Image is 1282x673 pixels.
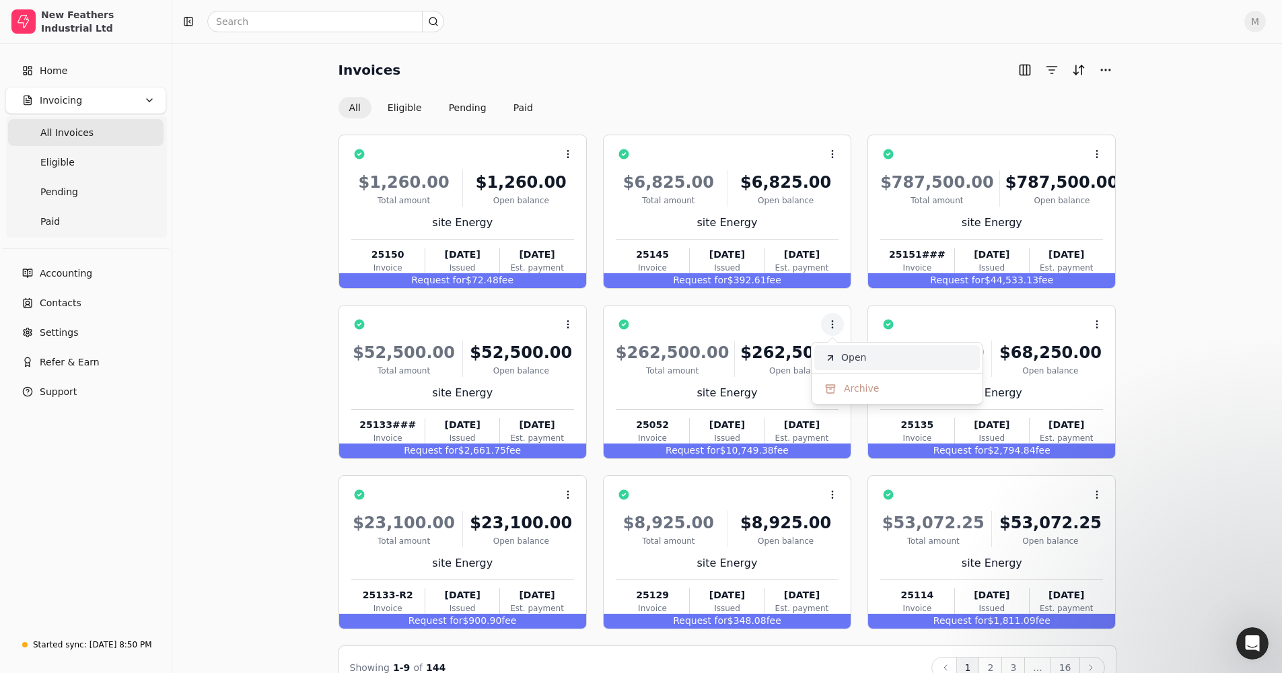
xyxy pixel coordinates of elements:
button: Invoicing [5,87,166,114]
span: fee [767,275,781,285]
span: fee [1036,445,1050,456]
div: $787,500.00 [880,170,994,194]
div: Open balance [733,194,839,207]
span: Request for [411,275,466,285]
div: site Energy [616,555,839,571]
span: fee [499,275,513,285]
div: $68,250.00 [997,341,1103,365]
div: [DATE] [955,418,1029,432]
div: 25133### [351,418,425,432]
button: Messages [90,420,179,474]
span: Paid [40,215,60,229]
a: All Invoices [8,119,164,146]
span: fee [767,615,781,626]
div: 25150 [351,248,425,262]
button: Send us a message [62,355,207,382]
div: $52,500.00 [468,341,574,365]
span: Showing [350,662,390,673]
div: site Energy [351,555,574,571]
div: [DATE] [955,248,1029,262]
button: M [1244,11,1266,32]
button: Sort [1068,59,1090,81]
div: Invoice [880,432,954,444]
input: Search [207,11,444,32]
div: Est. payment [1030,432,1103,444]
div: Est. payment [500,432,573,444]
span: Eligible [40,155,75,170]
h2: Invoices [339,59,401,81]
span: fee [1036,615,1050,626]
a: Accounting [5,260,166,287]
div: Invoice [616,432,689,444]
div: site Energy [351,385,574,401]
a: Pending [8,178,164,205]
div: $8,925.00 [616,511,721,535]
div: 25133-R2 [351,588,425,602]
div: [DATE] [765,248,839,262]
span: All Invoices [40,126,94,140]
div: New Feathers Industrial Ltd [41,8,160,35]
div: $23,100.00 [351,511,457,535]
div: $392.61 [604,273,851,288]
div: site Energy [351,215,574,231]
div: [DATE] [500,588,573,602]
div: $6,825.00 [616,170,721,194]
a: Settings [5,319,166,346]
div: site Energy [616,215,839,231]
span: 144 [426,662,446,673]
span: Request for [933,445,988,456]
span: Hey [PERSON_NAME] 👋 Welcome to Quickly 🙌 Take a look around and if you have any questions, just r... [48,147,641,158]
div: [DATE] [690,588,764,602]
div: Total amount [351,365,457,377]
div: $53,072.25 [880,511,986,535]
span: Invoicing [40,94,82,108]
div: Est. payment [765,602,839,614]
span: Request for [930,275,985,285]
button: Pending [438,97,497,118]
span: Request for [673,275,727,285]
div: Issued [955,262,1029,274]
div: Open balance [997,365,1103,377]
a: Started sync:[DATE] 8:50 PM [5,633,166,657]
div: Issued [425,432,499,444]
div: 25129 [616,588,689,602]
span: Help [213,454,235,463]
span: Request for [673,615,727,626]
div: Total amount [616,194,721,207]
span: fee [774,445,789,456]
div: site Energy [880,555,1103,571]
div: • [DATE] [129,160,166,174]
h1: Messages [100,6,172,29]
div: Invoice [880,262,954,274]
div: [DATE] [1030,588,1103,602]
img: Profile image for Evanne [15,47,42,74]
div: $787,500.00 [1005,170,1119,194]
div: • [DATE] [129,61,166,75]
div: site Energy [616,385,839,401]
div: Est. payment [500,262,573,274]
span: Home [40,64,67,78]
span: fee [506,445,521,456]
div: $262,500.00 [740,341,854,365]
div: Invoice [880,602,954,614]
div: Open balance [740,365,854,377]
button: All [339,97,371,118]
div: $1,260.00 [468,170,574,194]
div: $44,533.13 [868,273,1115,288]
span: Refer & Earn [40,355,100,369]
span: Request for [933,615,988,626]
div: Issued [955,432,1029,444]
div: $348.08 [604,614,851,629]
div: Invoice [351,432,425,444]
div: [DATE] [1030,248,1103,262]
div: Invoice [616,262,689,274]
div: $1,811.09 [868,614,1115,629]
button: Refer & Earn [5,349,166,376]
div: Total amount [351,535,457,547]
div: [DATE] [500,418,573,432]
div: 25114 [880,588,954,602]
a: Eligible [8,149,164,176]
div: site Energy [880,385,1103,401]
span: Request for [408,615,463,626]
